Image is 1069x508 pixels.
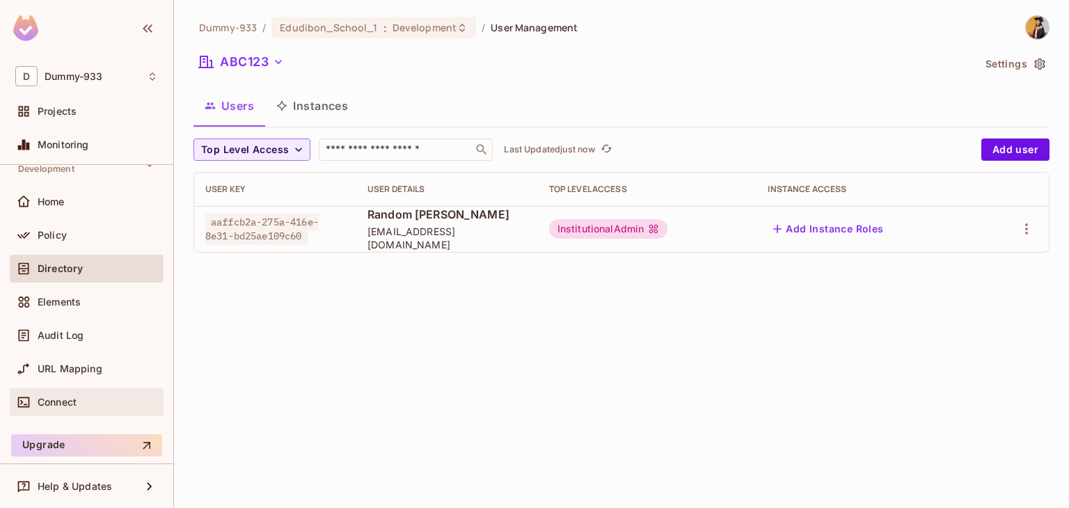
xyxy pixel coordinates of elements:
[768,218,889,240] button: Add Instance Roles
[38,330,84,341] span: Audit Log
[981,138,1050,161] button: Add user
[38,296,81,308] span: Elements
[262,21,266,34] li: /
[205,184,345,195] div: User Key
[11,434,162,457] button: Upgrade
[598,141,615,158] button: refresh
[38,106,77,117] span: Projects
[193,138,310,161] button: Top Level Access
[595,141,615,158] span: Click to refresh data
[265,88,359,123] button: Instances
[38,363,102,374] span: URL Mapping
[280,21,377,34] span: Edudibon_School_1
[38,481,112,492] span: Help & Updates
[45,71,102,82] span: Workspace: Dummy-933
[601,143,612,157] span: refresh
[367,225,527,251] span: [EMAIL_ADDRESS][DOMAIN_NAME]
[393,21,457,34] span: Development
[768,184,968,195] div: Instance Access
[491,21,578,34] span: User Management
[38,263,83,274] span: Directory
[201,141,289,159] span: Top Level Access
[549,219,668,239] div: InstitutionalAdmin
[18,164,74,175] span: Development
[193,51,290,73] button: ABC123
[383,22,388,33] span: :
[13,15,38,41] img: SReyMgAAAABJRU5ErkJggg==
[367,207,527,222] span: Random [PERSON_NAME]
[504,144,595,155] p: Last Updated just now
[205,213,319,245] span: aaffcb2a-275a-416e-8e31-bd25ae109c60
[549,184,746,195] div: Top Level Access
[38,230,67,241] span: Policy
[15,66,38,86] span: D
[1026,16,1049,39] img: Kajal Verma
[38,196,65,207] span: Home
[199,21,257,34] span: the active workspace
[367,184,527,195] div: User Details
[38,397,77,408] span: Connect
[193,88,265,123] button: Users
[38,139,89,150] span: Monitoring
[980,53,1050,75] button: Settings
[482,21,485,34] li: /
